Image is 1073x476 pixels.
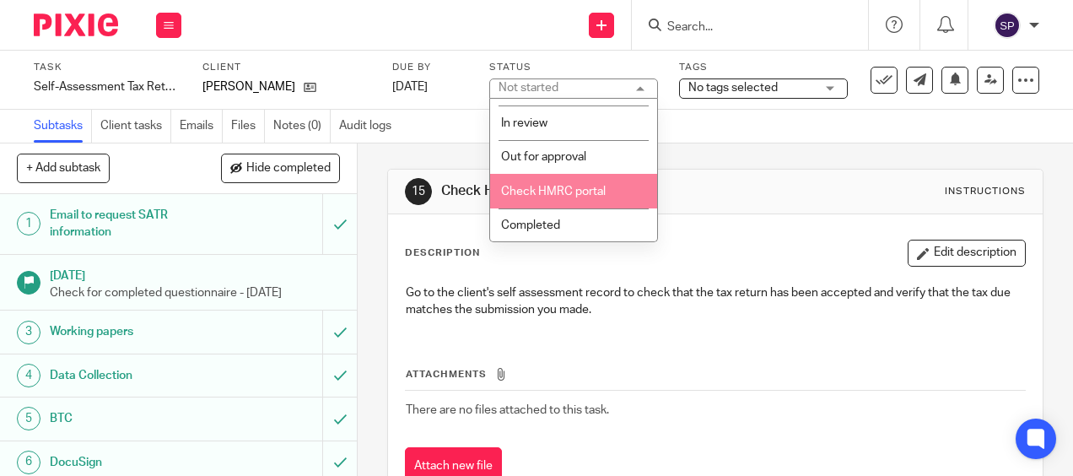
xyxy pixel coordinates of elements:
h1: Email to request SATR information [50,203,220,246]
div: Instructions [945,185,1026,198]
a: Subtasks [34,110,92,143]
label: Task [34,61,181,74]
div: 15 [405,178,432,205]
p: [PERSON_NAME] [202,78,295,95]
a: Client tasks [100,110,171,143]
span: There are no files attached to this task. [406,404,609,416]
h1: Data Collection [50,363,220,388]
p: Go to the client's self assessment record to check that the tax return has been accepted and veri... [406,284,1024,319]
a: Emails [180,110,223,143]
button: Edit description [908,240,1026,267]
img: Pixie [34,14,118,36]
span: Check HMRC portal [501,186,606,197]
label: Tags [679,61,848,74]
a: Files [231,110,265,143]
span: No tags selected [688,82,778,94]
label: Status [489,61,658,74]
p: Description [405,246,480,260]
h1: DocuSign [50,450,220,475]
label: Due by [392,61,468,74]
img: svg%3E [994,12,1021,39]
div: 1 [17,212,40,235]
span: [DATE] [392,81,428,93]
div: 5 [17,407,40,430]
span: Hide completed [246,162,331,176]
div: 4 [17,364,40,387]
span: In review [501,117,547,129]
div: Self-Assessment Tax Return 2025 [34,78,181,95]
input: Search [666,20,817,35]
span: Attachments [406,370,487,379]
h1: [DATE] [50,263,340,284]
button: Hide completed [221,154,340,182]
p: Check for completed questionnaire - [DATE] [50,284,340,301]
h1: BTC [50,406,220,431]
div: 3 [17,321,40,344]
a: Notes (0) [273,110,331,143]
a: Audit logs [339,110,400,143]
div: Not started [499,82,558,94]
span: Out for approval [501,151,586,163]
button: + Add subtask [17,154,110,182]
h1: Working papers [50,319,220,344]
div: 6 [17,451,40,474]
label: Client [202,61,371,74]
span: Completed [501,219,560,231]
h1: Check HMRC portal [441,182,752,200]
